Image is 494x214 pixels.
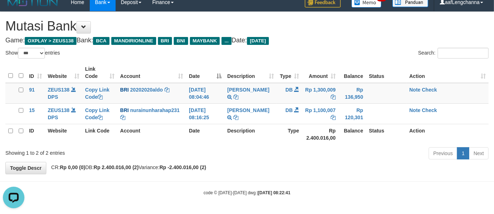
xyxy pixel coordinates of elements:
th: Rp 2.400.016,00 [302,124,339,144]
th: Type: activate to sort column ascending [277,62,302,83]
th: Account [117,124,186,144]
td: Rp 120,301 [339,103,366,124]
th: Link Code [82,124,117,144]
a: Copy REVALDO SAGITA to clipboard [233,94,238,100]
a: Next [469,147,489,159]
span: BRI [120,87,129,93]
span: BRI [120,107,129,113]
th: Website: activate to sort column ascending [45,62,82,83]
td: Rp 1,100,007 [302,103,339,124]
span: BNI [174,37,188,45]
a: Note [409,87,420,93]
span: OXPLAY > ZEUS138 [25,37,76,45]
a: Copy Link Code [85,87,109,100]
th: Status [366,124,407,144]
th: Description: activate to sort column ascending [224,62,277,83]
span: 15 [29,107,35,113]
td: DPS [45,83,82,104]
a: 20202020aldo [130,87,163,93]
a: Previous [429,147,457,159]
a: Copy nurainunharahap231 to clipboard [120,115,125,120]
strong: Rp -2.400.016,00 (2) [159,164,206,170]
span: MANDIRIONLINE [111,37,156,45]
th: ID [26,124,45,144]
a: Check [422,107,437,113]
span: BRI [158,37,172,45]
a: nurainunharahap231 [130,107,180,113]
a: Copy 20202020aldo to clipboard [164,87,169,93]
a: Copy Link Code [85,107,109,120]
input: Search: [438,48,489,59]
th: Type [277,124,302,144]
th: Amount: activate to sort column ascending [302,62,339,83]
a: ZEUS138 [48,107,70,113]
a: Check [422,87,437,93]
th: Status [366,62,407,83]
a: Copy Rp 1,100,007 to clipboard [331,115,336,120]
td: DPS [45,103,82,124]
a: [PERSON_NAME] [227,107,269,113]
th: Description [224,124,277,144]
td: [DATE] 08:04:46 [186,83,224,104]
th: Date [186,124,224,144]
small: code © [DATE]-[DATE] dwg | [204,190,290,195]
strong: Rp 0,00 (0) [60,164,85,170]
strong: Rp 2.400.016,00 (2) [94,164,139,170]
span: BCA [93,37,109,45]
span: MAYBANK [190,37,220,45]
th: Account: activate to sort column ascending [117,62,186,83]
td: Rp 1,300,009 [302,83,339,104]
a: Copy Rp 1,300,009 to clipboard [331,94,336,100]
span: ... [222,37,231,45]
select: Showentries [18,48,45,59]
a: 1 [457,147,469,159]
a: Copy NURAINUN HARAHAP to clipboard [233,115,238,120]
a: ZEUS138 [48,87,70,93]
strong: [DATE] 08:22:41 [258,190,290,195]
td: Rp 136,950 [339,83,366,104]
th: Balance [339,124,366,144]
span: [DATE] [247,37,269,45]
th: ID: activate to sort column ascending [26,62,45,83]
span: 91 [29,87,35,93]
th: Action [406,124,489,144]
th: Date: activate to sort column descending [186,62,224,83]
span: DB [285,87,293,93]
span: CR: DB: Variance: [48,164,206,170]
th: Website [45,124,82,144]
a: Toggle Descr [5,162,46,174]
th: Link Code: activate to sort column ascending [82,62,117,83]
label: Search: [418,48,489,59]
th: Balance [339,62,366,83]
div: Showing 1 to 2 of 2 entries [5,146,200,157]
button: Open LiveChat chat widget [3,3,24,24]
th: Action: activate to sort column ascending [406,62,489,83]
a: Note [409,107,420,113]
td: [DATE] 08:16:25 [186,103,224,124]
h1: Mutasi Bank [5,19,489,33]
a: [PERSON_NAME] [227,87,269,93]
label: Show entries [5,48,60,59]
h4: Game: Bank: Date: [5,37,489,44]
span: DB [285,107,293,113]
